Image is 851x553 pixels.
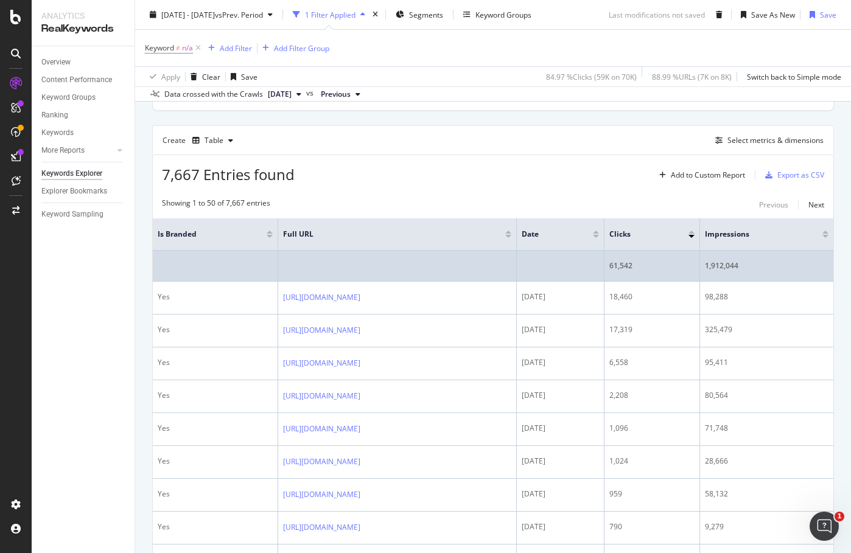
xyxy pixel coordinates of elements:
a: Keyword Groups [41,91,126,104]
div: Save [820,9,836,19]
button: Keyword Groups [458,5,536,24]
div: [DATE] [522,456,599,467]
button: Add to Custom Report [654,165,745,185]
button: Export as CSV [760,165,824,185]
div: More Reports [41,144,85,157]
div: 84.97 % Clicks ( 59K on 70K ) [546,71,637,82]
span: vs Prev. Period [215,9,263,19]
button: [DATE] - [DATE]vsPrev. Period [145,5,278,24]
div: Yes [158,324,273,335]
div: Add Filter Group [274,43,329,53]
span: n/a [182,40,193,57]
div: times [370,9,380,21]
button: Previous [759,198,788,212]
a: Keyword Sampling [41,208,126,221]
div: RealKeywords [41,22,125,36]
div: Yes [158,291,273,302]
div: Keyword Groups [41,91,96,104]
div: 2,208 [609,390,694,401]
div: 28,666 [705,456,828,467]
div: 9,279 [705,521,828,532]
a: [URL][DOMAIN_NAME] [283,456,360,468]
div: 325,479 [705,324,828,335]
div: 95,411 [705,357,828,368]
span: Date [522,229,575,240]
div: Data crossed with the Crawls [164,89,263,100]
div: [DATE] [522,489,599,499]
span: Is Branded [158,229,248,240]
div: Apply [161,71,180,82]
span: 7,667 Entries found [162,164,295,184]
div: [DATE] [522,324,599,335]
span: Full URL [283,229,487,240]
span: Keyword [145,43,174,53]
button: 1 Filter Applied [288,5,370,24]
div: Keywords [41,127,74,139]
span: 2025 Oct. 3rd [268,89,292,100]
a: Explorer Bookmarks [41,185,126,198]
div: Add Filter [220,43,252,53]
div: Last modifications not saved [609,9,705,19]
span: vs [306,88,316,99]
div: Create [163,131,238,150]
div: Overview [41,56,71,69]
a: [URL][DOMAIN_NAME] [283,521,360,534]
span: Clicks [609,229,670,240]
div: [DATE] [522,390,599,401]
div: Yes [158,357,273,368]
div: 790 [609,521,694,532]
div: Content Performance [41,74,112,86]
div: [DATE] [522,521,599,532]
span: Impressions [705,229,804,240]
button: Switch back to Simple mode [742,67,841,86]
div: Keyword Sampling [41,208,103,221]
div: Explorer Bookmarks [41,185,107,198]
span: [DATE] - [DATE] [161,9,215,19]
div: 80,564 [705,390,828,401]
div: Next [808,200,824,210]
div: 18,460 [609,291,694,302]
span: Segments [409,9,443,19]
a: Overview [41,56,126,69]
button: Previous [316,87,365,102]
div: Switch back to Simple mode [747,71,841,82]
div: 17,319 [609,324,694,335]
button: Add Filter [203,41,252,55]
button: Clear [186,67,220,86]
div: Previous [759,200,788,210]
div: Analytics [41,10,125,22]
div: 88.99 % URLs ( 7K on 8K ) [652,71,732,82]
div: 71,748 [705,423,828,434]
button: Add Filter Group [257,41,329,55]
div: Keyword Groups [475,9,531,19]
button: [DATE] [263,87,306,102]
button: Next [808,198,824,212]
div: Yes [158,456,273,467]
div: 1,912,044 [705,260,828,271]
a: [URL][DOMAIN_NAME] [283,357,360,369]
a: Keywords Explorer [41,167,126,180]
a: Keywords [41,127,126,139]
div: 58,132 [705,489,828,499]
div: 1,024 [609,456,694,467]
div: Table [205,137,223,144]
a: [URL][DOMAIN_NAME] [283,489,360,501]
div: 959 [609,489,694,499]
div: 98,288 [705,291,828,302]
button: Table [187,131,238,150]
button: Select metrics & dimensions [710,133,824,148]
div: Save As New [751,9,795,19]
div: 1 Filter Applied [305,9,355,19]
a: [URL][DOMAIN_NAME] [283,324,360,336]
span: 1 [835,512,844,521]
a: [URL][DOMAIN_NAME] [283,291,360,304]
div: Ranking [41,109,68,122]
a: [URL][DOMAIN_NAME] [283,423,360,435]
div: [DATE] [522,291,599,302]
div: Select metrics & dimensions [727,135,824,145]
div: Yes [158,521,273,532]
button: Save As New [736,5,795,24]
div: [DATE] [522,357,599,368]
div: 6,558 [609,357,694,368]
button: Apply [145,67,180,86]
